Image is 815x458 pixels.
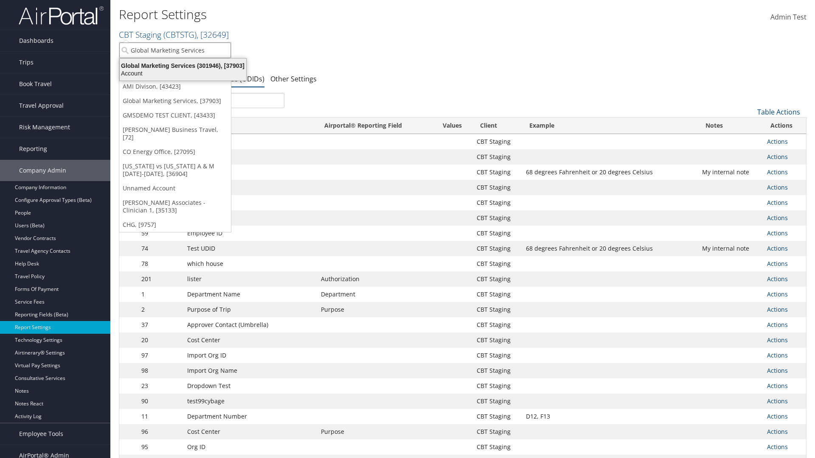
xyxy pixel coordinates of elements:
td: CBT Staging [472,348,522,363]
td: CBT Staging [472,409,522,424]
a: Actions [767,443,788,451]
td: CBT Staging [472,317,522,332]
a: [PERSON_NAME] Associates - Clinician 1, [35133] [119,195,231,218]
td: 90 [137,394,183,409]
td: CBT Staging [472,195,522,210]
td: D12, F13 [522,409,698,424]
a: Actions [767,397,788,405]
td: free [183,165,317,180]
td: CBT Staging [472,256,522,271]
td: CBT Staging [472,363,522,378]
td: 78 [137,256,183,271]
a: Actions [767,351,788,359]
td: Lister [183,149,317,165]
th: Name [183,117,317,134]
span: , [ 32649 ] [197,29,229,40]
td: Import Org ID [183,348,317,363]
td: CBT Staging [472,210,522,226]
td: Rule Class [183,210,317,226]
td: test99cybage [183,394,317,409]
a: Actions [767,153,788,161]
a: Actions [767,260,788,268]
td: CBT Staging [472,394,522,409]
td: CBT Staging [472,271,522,287]
td: Org ID [183,439,317,455]
th: Notes [698,117,762,134]
span: ( CBTSTG ) [163,29,197,40]
div: Account [115,70,251,77]
td: 1 [137,287,183,302]
a: Actions [767,244,788,252]
td: 95 [137,439,183,455]
td: Cost Center [183,332,317,348]
td: CBT Staging [472,439,522,455]
td: CBT Staging [472,332,522,348]
a: Actions [767,336,788,344]
td: Employee ID [183,226,317,241]
a: Actions [767,198,788,207]
td: 96 [137,424,183,439]
th: Actions [763,117,806,134]
td: 37 [137,317,183,332]
td: Purpose [317,424,432,439]
td: Authorization [317,271,432,287]
td: Job Title [183,180,317,195]
span: Employee Tools [19,423,63,444]
a: Actions [767,305,788,313]
span: Risk Management [19,117,70,138]
td: VIP [183,195,317,210]
td: CBT Staging [472,149,522,165]
span: Reporting [19,138,47,159]
a: Actions [767,168,788,176]
a: Actions [767,214,788,222]
td: CBT Staging [472,302,522,317]
span: Admin Test [770,12,807,22]
td: Test UDID [183,241,317,256]
a: Actions [767,427,788,436]
th: Airportal&reg; Reporting Field [317,117,432,134]
td: 97 [137,348,183,363]
a: GMSDEMO TEST CLIENT, [43433] [119,108,231,123]
td: 98 [137,363,183,378]
a: [PERSON_NAME] Business Travel, [72] [119,123,231,145]
td: 68 degrees Fahrenheit or 20 degrees Celsius [522,165,698,180]
td: Department Name [183,287,317,302]
a: Actions [767,229,788,237]
td: 2 [137,302,183,317]
a: CBT Staging [119,29,229,40]
input: Search Accounts [119,42,231,58]
td: CBT Staging [472,226,522,241]
td: Department [317,287,432,302]
a: Actions [767,183,788,191]
td: Cost Center [183,424,317,439]
td: QAM [183,134,317,149]
a: AMI Divison, [43423] [119,79,231,94]
span: Book Travel [19,73,52,95]
td: 20 [137,332,183,348]
td: Department Number [183,409,317,424]
td: CBT Staging [472,424,522,439]
th: Values [432,117,472,134]
th: Client [472,117,522,134]
a: CHG, [9757] [119,218,231,232]
td: Purpose [317,302,432,317]
td: CBT Staging [472,287,522,302]
td: 201 [137,271,183,287]
td: CBT Staging [472,165,522,180]
a: Actions [767,321,788,329]
span: Dashboards [19,30,53,51]
td: 59 [137,226,183,241]
h1: Report Settings [119,6,577,23]
th: Example [522,117,698,134]
a: Actions [767,412,788,420]
td: lister [183,271,317,287]
td: Import Org Name [183,363,317,378]
td: 23 [137,378,183,394]
td: CBT Staging [472,378,522,394]
a: Actions [767,366,788,374]
a: CO Energy Office, [27095] [119,145,231,159]
td: Approver Contact (Umbrella) [183,317,317,332]
a: Actions [767,290,788,298]
a: Other Settings [270,74,317,84]
a: Admin Test [770,4,807,31]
